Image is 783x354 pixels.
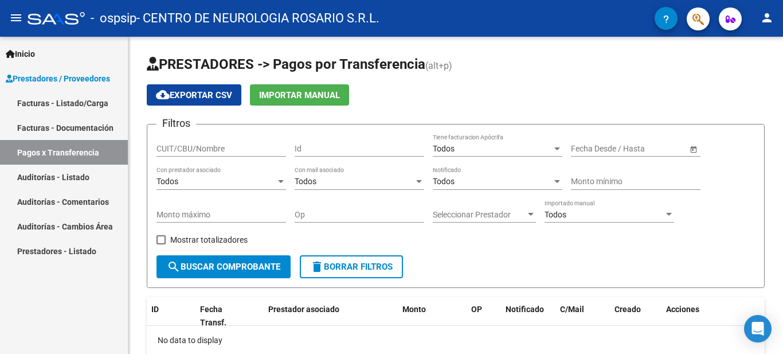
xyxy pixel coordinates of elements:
span: Todos [295,177,316,186]
span: Borrar Filtros [310,262,393,272]
span: C/Mail [560,305,584,314]
span: Fecha Transf. [200,305,226,327]
span: Prestador asociado [268,305,339,314]
datatable-header-cell: Acciones [661,297,765,335]
span: Monto [402,305,426,314]
datatable-header-cell: ID [147,297,195,335]
span: Inicio [6,48,35,60]
span: - CENTRO DE NEUROLOGIA ROSARIO S.R.L. [136,6,379,31]
datatable-header-cell: Fecha Transf. [195,297,247,335]
span: Seleccionar Prestador [433,210,526,220]
datatable-header-cell: C/Mail [555,297,610,335]
input: Fecha inicio [571,144,613,154]
span: Mostrar totalizadores [170,233,248,247]
datatable-header-cell: OP [467,297,501,335]
span: Todos [433,144,455,153]
mat-icon: person [760,11,774,25]
datatable-header-cell: Prestador asociado [264,297,398,335]
span: Todos [545,210,566,219]
span: PRESTADORES -> Pagos por Transferencia [147,56,425,72]
mat-icon: search [167,260,181,274]
mat-icon: menu [9,11,23,25]
input: Fecha fin [623,144,679,154]
button: Open calendar [687,143,699,155]
span: ID [151,305,159,314]
span: Notificado [506,305,544,314]
button: Buscar Comprobante [156,255,291,278]
mat-icon: cloud_download [156,88,170,102]
datatable-header-cell: Notificado [501,297,555,335]
span: (alt+p) [425,60,452,71]
span: Todos [156,177,178,186]
div: Open Intercom Messenger [744,315,772,343]
span: Prestadores / Proveedores [6,72,110,85]
span: - ospsip [91,6,136,31]
span: Todos [433,177,455,186]
button: Borrar Filtros [300,255,403,278]
span: Acciones [666,305,699,314]
button: Importar Manual [250,84,349,106]
datatable-header-cell: Monto [398,297,467,335]
h3: Filtros [156,115,196,131]
span: Creado [614,305,641,314]
span: Importar Manual [259,90,340,100]
mat-icon: delete [310,260,324,274]
span: Buscar Comprobante [167,262,280,272]
span: Exportar CSV [156,90,232,100]
datatable-header-cell: Creado [610,297,661,335]
button: Exportar CSV [147,84,241,106]
span: OP [471,305,482,314]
